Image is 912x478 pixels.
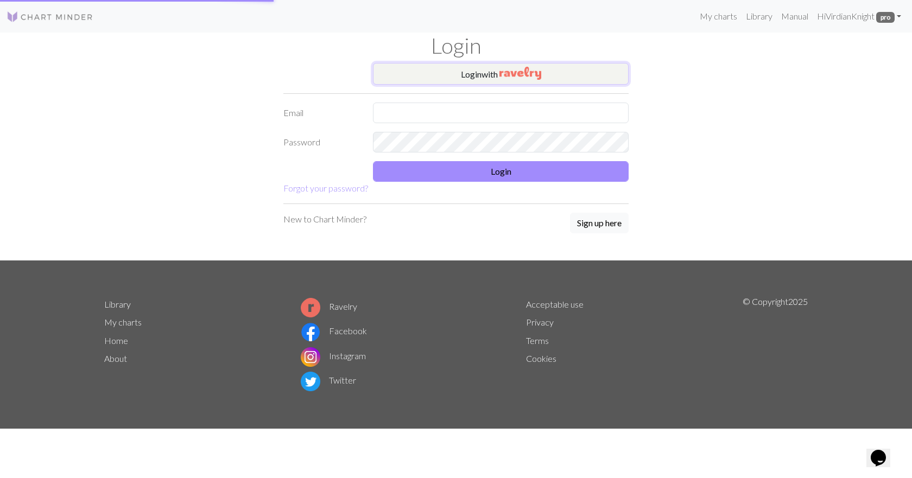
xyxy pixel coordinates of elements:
[742,5,777,27] a: Library
[570,213,629,234] a: Sign up here
[301,301,357,311] a: Ravelry
[301,347,320,367] img: Instagram logo
[695,5,742,27] a: My charts
[876,12,895,23] span: pro
[743,295,808,394] p: © Copyright 2025
[104,317,142,327] a: My charts
[866,435,901,467] iframe: chat widget
[499,67,541,80] img: Ravelry
[526,353,556,364] a: Cookies
[301,298,320,317] img: Ravelry logo
[301,372,320,391] img: Twitter logo
[813,5,905,27] a: HiVirdianKnight pro
[98,33,814,59] h1: Login
[301,375,356,385] a: Twitter
[277,103,366,123] label: Email
[373,161,629,182] button: Login
[777,5,813,27] a: Manual
[104,353,127,364] a: About
[283,213,366,226] p: New to Chart Minder?
[526,335,549,346] a: Terms
[7,10,93,23] img: Logo
[283,183,368,193] a: Forgot your password?
[301,326,367,336] a: Facebook
[277,132,366,152] label: Password
[301,322,320,342] img: Facebook logo
[104,299,131,309] a: Library
[104,335,128,346] a: Home
[570,213,629,233] button: Sign up here
[526,317,554,327] a: Privacy
[301,350,366,361] a: Instagram
[526,299,584,309] a: Acceptable use
[373,63,629,85] button: Loginwith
